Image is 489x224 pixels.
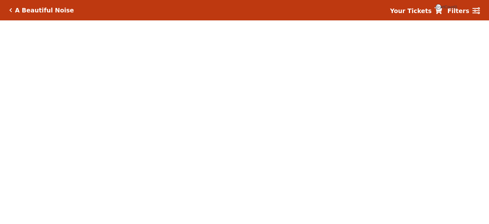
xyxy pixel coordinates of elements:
a: Filters [447,6,480,16]
a: Your Tickets {{cartCount}} [390,6,442,16]
h5: A Beautiful Noise [15,7,74,14]
strong: Filters [447,7,469,14]
strong: Your Tickets [390,7,432,14]
span: {{cartCount}} [436,4,441,10]
a: Click here to go back to filters [9,8,12,12]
